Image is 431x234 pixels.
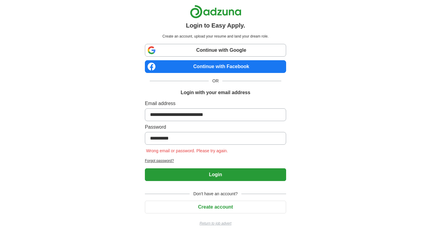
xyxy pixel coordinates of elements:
label: Email address [145,100,286,107]
span: OR [209,78,222,84]
a: Continue with Google [145,44,286,57]
button: Create account [145,201,286,213]
span: Don't have an account? [190,191,241,197]
p: Create an account, upload your resume and land your dream role. [146,34,285,39]
span: Wrong email or password. Please try again. [145,148,229,153]
a: Forgot password? [145,158,286,163]
h1: Login with your email address [181,89,250,96]
button: Login [145,168,286,181]
h1: Login to Easy Apply. [186,21,245,30]
img: Adzuna logo [190,5,241,18]
a: Return to job advert [145,221,286,226]
label: Password [145,124,286,131]
a: Create account [145,204,286,209]
a: Continue with Facebook [145,60,286,73]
